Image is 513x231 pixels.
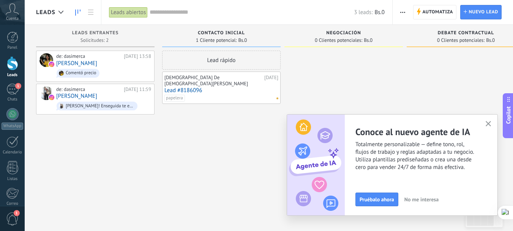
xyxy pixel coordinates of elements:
div: Comentó precio [66,70,96,76]
div: Listas [2,177,24,182]
img: ai_agent_activation_popup_ES.png [287,115,345,215]
img: instagram.svg [49,95,54,100]
div: Contacto inicial [166,30,277,37]
span: Copilot [505,106,512,124]
h2: Conoce al nuevo agente de IA [355,126,497,138]
span: Leads Entrantes [72,30,119,36]
span: Totalmente personalizable — define tono, rol, flujos de trabajo y reglas adaptadas a tu negocio. ... [355,141,497,171]
div: CARMELIN [39,53,53,67]
div: [DEMOGRAPHIC_DATA] De [DEMOGRAPHIC_DATA][PERSON_NAME] [164,75,262,86]
span: Solicitudes: 2 [81,38,109,43]
span: Pruébalo ahora [360,197,394,202]
div: Correo [2,201,24,206]
span: Leads [36,9,55,16]
a: [PERSON_NAME] [56,60,97,67]
div: de: dasimerca [56,53,121,59]
span: No hay nada asignado [276,97,278,99]
span: 0 Clientes potenciales: [437,38,485,43]
span: 1 [15,83,21,89]
span: papelera [164,95,185,102]
a: Nuevo lead [460,5,502,19]
span: Contacto inicial [198,30,245,36]
span: Debate contractual [438,30,494,36]
span: 1 [14,210,20,216]
div: Calendario [2,150,24,155]
a: Lead #8186096 [164,87,278,94]
div: WhatsApp [2,123,23,130]
span: Automatiza [422,5,453,19]
span: Bs.0 [238,38,247,43]
button: Pruébalo ahora [355,193,398,206]
span: 1 Cliente potencial: [196,38,237,43]
div: Leads Entrantes [40,30,151,37]
a: Automatiza [413,5,456,19]
div: Panel [2,45,24,50]
span: Bs.0 [486,38,495,43]
div: Chats [2,97,24,102]
div: Lead rápido [162,51,281,70]
div: [DATE] 11:59 [124,86,151,92]
a: [PERSON_NAME] [56,93,97,99]
div: [DATE] [264,75,278,86]
img: instagram.svg [49,62,54,67]
span: Bs.0 [364,38,373,43]
div: de: dasimerca [56,86,121,92]
span: Nuevo lead [469,5,498,19]
div: Leads [2,73,24,78]
span: Cuenta [6,16,19,21]
div: Negociación [288,30,399,37]
div: Mileyva Fernandez [39,86,53,100]
div: [DATE] 13:58 [124,53,151,59]
span: Negociación [326,30,361,36]
span: 0 Clientes potenciales: [315,38,362,43]
span: No me interesa [404,197,439,202]
button: No me interesa [401,194,442,205]
div: Leads abiertos [109,7,148,18]
span: Bs.0 [374,9,384,16]
div: [PERSON_NAME]! Enseguida te enviaremos la información sobre los modelos disponibles [66,104,134,109]
span: 3 leads: [354,9,373,16]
